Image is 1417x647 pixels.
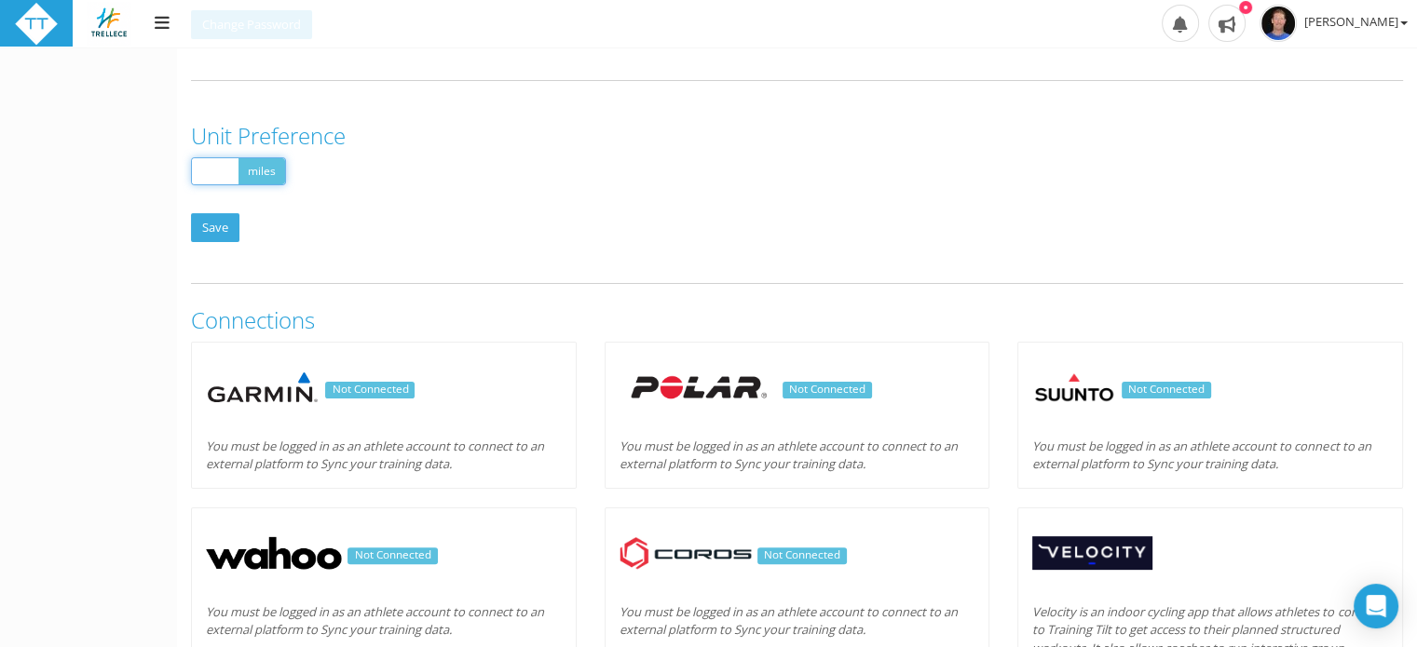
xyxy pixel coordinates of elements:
[1304,13,1408,30] span: [PERSON_NAME]
[1128,381,1205,396] span: Not Connected
[206,438,544,473] i: You must be logged in as an athlete account to connect to an external platform to Sync your train...
[206,536,342,570] img: Wahoo
[1354,584,1398,628] div: Open Intercom Messenger
[206,603,544,639] i: You must be logged in as an athlete account to connect to an external platform to Sync your train...
[14,2,59,47] img: ttbadgewhite_48x48.png
[1032,438,1370,473] i: You must be logged in as an athlete account to connect to an external platform to Sync your train...
[620,371,777,404] img: Polar Flow
[87,2,131,47] img: TRELLECE_Logo_Stacked_NoTagline.png
[789,381,865,396] span: Not Connected
[620,603,958,639] i: You must be logged in as an athlete account to connect to an external platform to Sync your train...
[238,158,285,184] span: miles
[206,371,320,404] img: Garmin Connect
[1260,5,1297,42] img: 02716fb6-d6a4-481e-8d15-772fee561f86
[764,546,840,561] span: Not Connected
[191,124,1403,148] h3: Unit Preference
[1032,536,1151,570] img: Velocity
[191,213,239,242] input: Save
[191,308,1403,332] h3: Connections
[1032,371,1116,404] img: Suunto
[332,381,408,396] span: Not Connected
[620,438,958,473] i: You must be logged in as an athlete account to connect to an external platform to Sync your train...
[620,536,752,570] img: Coros
[354,546,430,561] span: Not Connected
